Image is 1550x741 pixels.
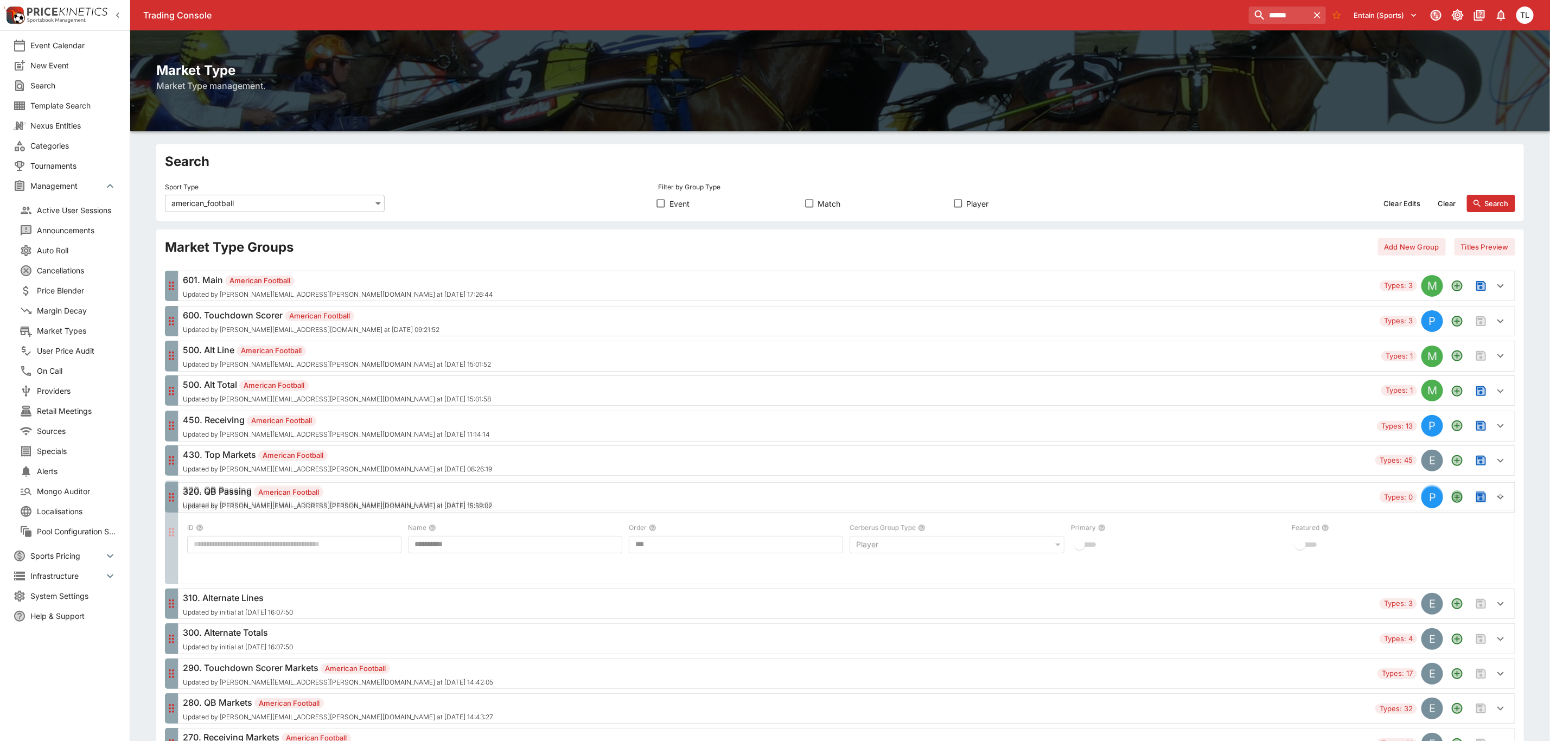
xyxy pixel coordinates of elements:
div: PLAYER [1421,310,1443,332]
div: EVENT [1421,698,1443,719]
span: Updated by [PERSON_NAME][EMAIL_ADDRESS][PERSON_NAME][DOMAIN_NAME] at [DATE] 11:14:14 [183,431,490,438]
h6: 600. Touchdown Scorer [183,309,439,322]
span: Nexus Entities [30,120,117,131]
h6: 310. Alternate Lines [183,591,293,604]
button: Documentation [1470,5,1489,25]
button: Add a new Market type to the group [1447,276,1467,296]
span: Sports Pricing [30,550,104,561]
button: Titles Preview [1455,238,1515,255]
h6: 290. Touchdown Scorer Markets [183,661,493,674]
div: Trent Lewis [1516,7,1534,24]
span: American Football [239,380,309,391]
span: Active User Sessions [37,205,117,216]
input: search [1249,7,1309,24]
p: Filter by Group Type [658,182,720,191]
h6: 500. Alt Line [183,343,491,356]
span: Player [967,198,989,209]
span: Types: 0 [1380,492,1417,503]
div: MATCH [1421,345,1443,367]
span: Types: 45 [1375,456,1417,467]
span: Types: 13 [1377,420,1417,431]
span: Types: 17 [1377,668,1417,679]
span: User Price Audit [37,345,117,356]
button: Add a new Market type to the group [1447,629,1467,649]
h6: 430. Top Markets [183,448,492,461]
div: MATCH [1421,275,1443,297]
h2: Market Type Groups [165,239,294,255]
span: Announcements [37,225,117,236]
span: American Football [285,310,354,321]
span: Market Types [37,325,117,336]
button: Search [1467,195,1515,212]
span: Sources [37,425,117,437]
button: Notifications [1491,5,1511,25]
button: Add a new Market type to the group [1447,346,1467,366]
span: Price Blender [37,285,117,296]
img: PriceKinetics [27,8,107,16]
span: Save changes to the Market Type group [1471,416,1491,436]
h6: Market Type management. [156,79,1524,92]
img: PriceKinetics Logo [3,4,25,26]
h6: 601. Main [183,273,493,286]
span: Types: 3 [1380,598,1417,609]
span: American Football [258,450,328,461]
span: Alerts [37,465,117,477]
span: Updated by [PERSON_NAME][EMAIL_ADDRESS][PERSON_NAME][DOMAIN_NAME] at [DATE] 08:26:19 [183,465,492,473]
button: Add a new Market type to the group [1447,416,1467,436]
span: Search [30,80,117,91]
button: Add a new Market type to the group [1447,451,1467,470]
div: PLAYER [1421,415,1443,437]
span: American Football [237,346,306,356]
span: American Football [254,487,323,498]
span: Types: 1 [1381,386,1417,397]
span: American Football [247,416,316,426]
span: American Football [254,698,324,709]
div: MATCH [1421,380,1443,402]
div: Trading Console [143,10,1245,21]
span: Categories [30,140,117,151]
span: Types: 32 [1375,704,1417,714]
span: Updated by [PERSON_NAME][EMAIL_ADDRESS][PERSON_NAME][DOMAIN_NAME] at [DATE] 14:42:05 [183,679,493,686]
span: Types: 3 [1380,281,1417,292]
span: Save changes to the Market Type group [1471,629,1491,649]
p: Sport Type [165,182,199,191]
span: Updated by [PERSON_NAME][EMAIL_ADDRESS][PERSON_NAME][DOMAIN_NAME] at [DATE] 15:59:02 [183,502,492,510]
button: Add a new Market type to the group [1447,488,1467,507]
span: American Football [225,276,295,286]
span: Updated by [PERSON_NAME][EMAIL_ADDRESS][DOMAIN_NAME] at [DATE] 09:21:52 [183,326,439,334]
h2: Market Type [156,62,1524,79]
span: Save changes to the Market Type group [1471,594,1491,614]
button: Clear Edits [1377,195,1427,212]
span: Updated by initial at [DATE] 16:07:50 [183,643,293,651]
span: Cancellations [37,265,117,276]
h6: 500. Alt Total [183,378,491,391]
span: Providers [37,385,117,397]
span: Save changes to the Market Type group [1471,664,1491,683]
span: Localisations [37,506,117,517]
button: Select Tenant [1348,7,1424,24]
h6: 320. QB Passing [183,485,492,498]
span: System Settings [30,590,117,602]
button: Add a new Market type to the group [1447,699,1467,718]
span: Event [669,198,690,209]
div: PLAYER [1421,487,1443,508]
span: Updated by [PERSON_NAME][EMAIL_ADDRESS][PERSON_NAME][DOMAIN_NAME] at [DATE] 15:01:52 [183,361,491,368]
h6: 300. Alternate Totals [183,626,293,639]
h6: 280. QB Markets [183,696,493,709]
div: american_football [165,195,385,212]
span: Match [818,198,841,209]
img: Sportsbook Management [27,18,86,23]
span: Updated by [PERSON_NAME][EMAIL_ADDRESS][PERSON_NAME][DOMAIN_NAME] at [DATE] 14:43:27 [183,713,493,721]
button: Add a new Market type to the group [1447,664,1467,683]
span: Save changes to the Market Type group [1471,381,1491,401]
span: Save changes to the Market Type group [1471,699,1491,718]
div: EVENT [1421,593,1443,615]
h2: Search [165,153,1515,170]
span: Retail Meetings [37,405,117,417]
button: Add a new Market type to the group [1447,594,1467,614]
span: Save changes to the Market Type group [1471,311,1491,331]
span: Template Search [30,100,117,111]
button: Connected to PK [1426,5,1446,25]
span: On Call [37,365,117,376]
h6: 450. Receiving [183,413,490,426]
